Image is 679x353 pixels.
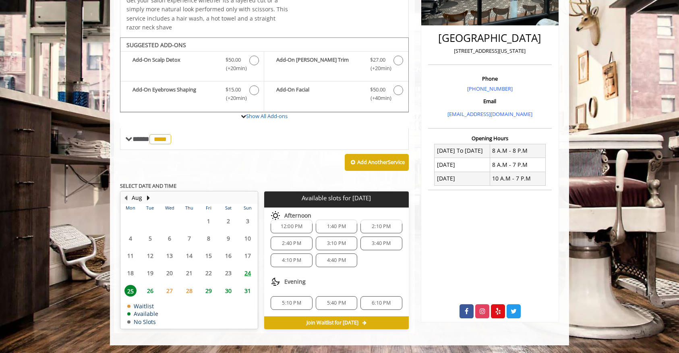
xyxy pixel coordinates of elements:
[435,158,490,172] td: [DATE]
[222,94,245,102] span: (+20min )
[127,311,158,317] td: Available
[121,204,140,212] th: Mon
[203,285,215,297] span: 29
[372,300,391,306] span: 6:10 PM
[160,204,179,212] th: Wed
[121,282,140,299] td: Select day25
[282,257,301,264] span: 4:10 PM
[370,56,385,64] span: $27.00
[144,285,156,297] span: 26
[284,212,311,219] span: Afternoon
[226,85,241,94] span: $15.00
[199,204,218,212] th: Fri
[271,253,312,267] div: 4:10 PM
[124,85,260,104] label: Add-On Eyebrows Shaping
[246,112,288,120] a: Show All Add-ons
[327,300,346,306] span: 5:40 PM
[226,56,241,64] span: $50.00
[467,85,513,92] a: [PHONE_NUMBER]
[140,282,159,299] td: Select day26
[372,223,391,230] span: 2:10 PM
[366,94,389,102] span: (+40min )
[327,257,346,264] span: 4:40 PM
[284,278,306,285] span: Evening
[306,320,358,326] span: Join Waitlist for [DATE]
[120,182,176,189] b: SELECT DATE AND TIME
[122,193,129,202] button: Previous Month
[357,158,405,166] b: Add Another Service
[160,282,179,299] td: Select day27
[183,285,195,297] span: 28
[238,282,258,299] td: Select day31
[124,285,137,297] span: 25
[327,223,346,230] span: 1:40 PM
[120,37,409,112] div: Scissor Cut Add-onS
[132,193,142,202] button: Aug
[282,300,301,306] span: 5:10 PM
[242,267,254,279] span: 24
[360,296,402,310] div: 6:10 PM
[490,144,545,158] td: 8 A.M - 8 P.M
[179,204,199,212] th: Thu
[268,56,404,75] label: Add-On Beard Trim
[126,41,186,49] b: SUGGESTED ADD-ONS
[218,282,238,299] td: Select day30
[490,172,545,185] td: 10 A.M - 7 P.M
[360,237,402,250] div: 3:40 PM
[268,85,404,104] label: Add-On Facial
[430,47,550,55] p: [STREET_ADDRESS][US_STATE]
[271,211,280,220] img: afternoon slots
[242,285,254,297] span: 31
[140,204,159,212] th: Tue
[316,237,357,250] div: 3:10 PM
[271,296,312,310] div: 5:10 PM
[267,195,405,201] p: Available slots for [DATE]
[430,98,550,104] h3: Email
[124,56,260,75] label: Add-On Scalp Detox
[428,135,552,141] h3: Opening Hours
[132,85,217,102] b: Add-On Eyebrows Shaping
[327,240,346,247] span: 3:10 PM
[281,223,303,230] span: 12:00 PM
[430,32,550,44] h2: [GEOGRAPHIC_DATA]
[360,220,402,233] div: 2:10 PM
[435,172,490,185] td: [DATE]
[271,237,312,250] div: 2:40 PM
[238,204,258,212] th: Sun
[179,282,199,299] td: Select day28
[370,85,385,94] span: $50.00
[276,56,362,73] b: Add-On [PERSON_NAME] Trim
[271,277,280,287] img: evening slots
[199,282,218,299] td: Select day29
[435,144,490,158] td: [DATE] To [DATE]
[490,158,545,172] td: 8 A.M - 7 P.M
[447,110,532,118] a: [EMAIL_ADDRESS][DOMAIN_NAME]
[218,204,238,212] th: Sat
[222,285,234,297] span: 30
[282,240,301,247] span: 2:40 PM
[222,64,245,73] span: (+20min )
[127,319,158,325] td: No Slots
[316,253,357,267] div: 4:40 PM
[127,303,158,309] td: Waitlist
[316,220,357,233] div: 1:40 PM
[345,154,409,171] button: Add AnotherService
[372,240,391,247] span: 3:40 PM
[276,85,362,102] b: Add-On Facial
[271,220,312,233] div: 12:00 PM
[145,193,151,202] button: Next Month
[238,264,258,282] td: Select day24
[164,285,176,297] span: 27
[132,56,217,73] b: Add-On Scalp Detox
[430,76,550,81] h3: Phone
[366,64,389,73] span: (+20min )
[316,296,357,310] div: 5:40 PM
